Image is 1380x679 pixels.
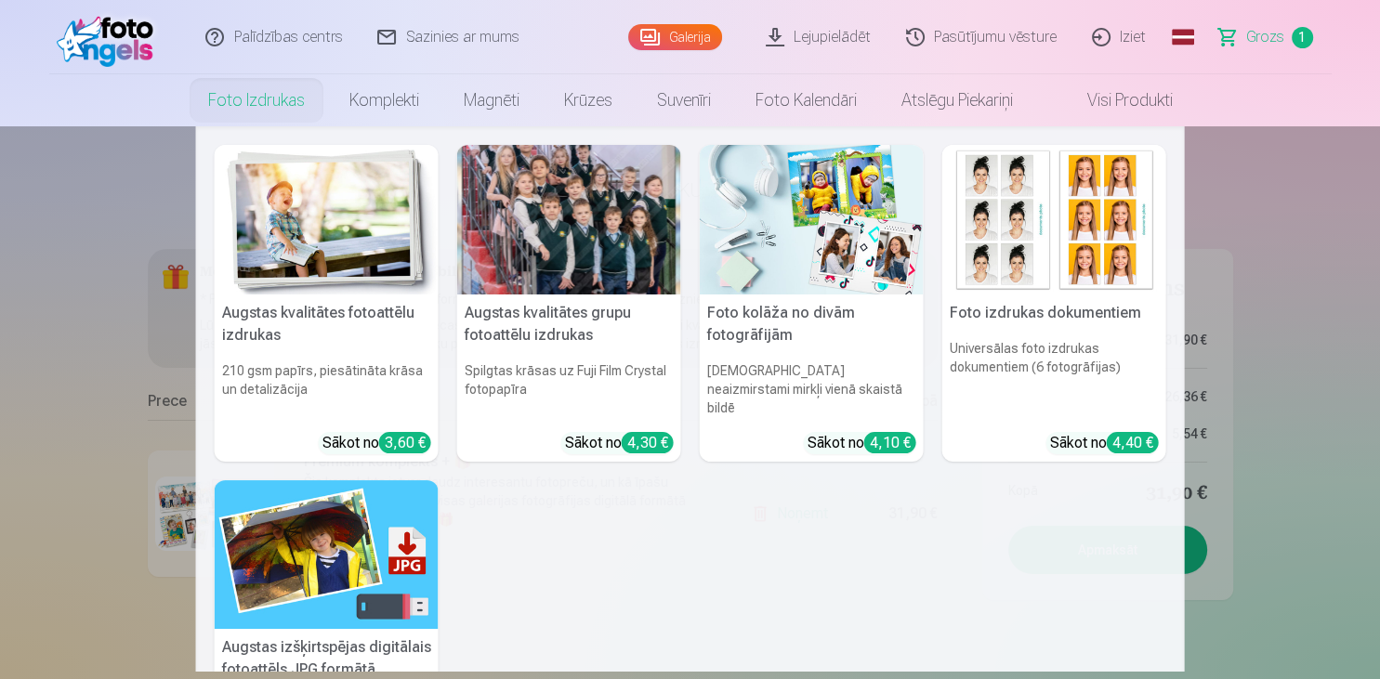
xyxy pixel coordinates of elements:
[942,145,1166,294] img: Foto izdrukas dokumentiem
[700,354,924,424] h6: [DEMOGRAPHIC_DATA] neaizmirstami mirkļi vienā skaistā bildē
[808,432,916,454] div: Sākot no
[215,145,439,462] a: Augstas kvalitātes fotoattēlu izdrukasAugstas kvalitātes fotoattēlu izdrukas210 gsm papīrs, piesā...
[1292,27,1313,48] span: 1
[1246,26,1284,48] span: Grozs
[864,432,916,453] div: 4,10 €
[327,74,441,126] a: Komplekti
[215,354,439,424] h6: 210 gsm papīrs, piesātināta krāsa un detalizācija
[622,432,674,453] div: 4,30 €
[457,354,681,424] h6: Spilgtas krāsas uz Fuji Film Crystal fotopapīra
[565,432,674,454] div: Sākot no
[733,74,879,126] a: Foto kalendāri
[441,74,542,126] a: Magnēti
[215,480,439,630] img: Augstas izšķirtspējas digitālais fotoattēls JPG formātā
[457,145,681,462] a: Augstas kvalitātes grupu fotoattēlu izdrukasSpilgtas krāsas uz Fuji Film Crystal fotopapīraSākot ...
[700,145,924,462] a: Foto kolāža no divām fotogrāfijāmFoto kolāža no divām fotogrāfijām[DEMOGRAPHIC_DATA] neaizmirstam...
[1050,432,1159,454] div: Sākot no
[700,145,924,294] img: Foto kolāža no divām fotogrāfijām
[542,74,635,126] a: Krūzes
[1107,432,1159,453] div: 4,40 €
[879,74,1035,126] a: Atslēgu piekariņi
[57,7,164,67] img: /fa1
[635,74,733,126] a: Suvenīri
[457,294,681,354] h5: Augstas kvalitātes grupu fotoattēlu izdrukas
[628,24,722,50] a: Galerija
[1035,74,1195,126] a: Visi produkti
[215,294,439,354] h5: Augstas kvalitātes fotoattēlu izdrukas
[942,145,1166,462] a: Foto izdrukas dokumentiemFoto izdrukas dokumentiemUniversālas foto izdrukas dokumentiem (6 fotogr...
[700,294,924,354] h5: Foto kolāža no divām fotogrāfijām
[942,294,1166,332] h5: Foto izdrukas dokumentiem
[379,432,431,453] div: 3,60 €
[322,432,431,454] div: Sākot no
[215,145,439,294] img: Augstas kvalitātes fotoattēlu izdrukas
[186,74,327,126] a: Foto izdrukas
[942,332,1166,424] h6: Universālas foto izdrukas dokumentiem (6 fotogrāfijas)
